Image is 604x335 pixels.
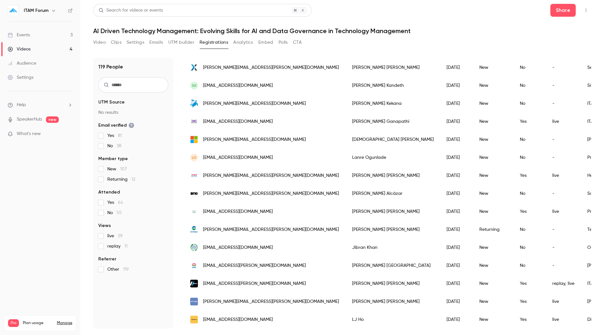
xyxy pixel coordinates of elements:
[440,167,473,185] div: [DATE]
[192,83,197,88] span: SK
[546,149,581,167] div: -
[203,262,306,269] span: [EMAIL_ADDRESS][PERSON_NAME][DOMAIN_NAME]
[8,60,36,67] div: Audience
[190,136,198,143] img: live.co.uk
[190,244,198,251] img: recyclemaxinc.com
[258,37,273,48] button: Embed
[8,74,33,81] div: Settings
[346,185,440,203] div: [PERSON_NAME] Alcázar
[190,190,198,197] img: softwareone.com
[98,122,134,129] span: Email verified
[546,293,581,311] div: live
[346,95,440,113] div: [PERSON_NAME] Kekana
[8,319,19,327] span: Pro
[346,59,440,77] div: [PERSON_NAME] [PERSON_NAME]
[203,100,306,107] span: [PERSON_NAME][EMAIL_ADDRESS][DOMAIN_NAME]
[118,200,123,205] span: 64
[46,116,59,123] span: new
[346,257,440,275] div: [PERSON_NAME] [GEOGRAPHIC_DATA]
[440,257,473,275] div: [DATE]
[440,311,473,329] div: [DATE]
[127,37,144,48] button: Settings
[98,99,168,273] section: facet-groups
[118,133,122,138] span: 81
[107,143,121,149] span: No
[546,203,581,221] div: live
[346,311,440,329] div: LJ Ho
[546,185,581,203] div: -
[107,199,123,206] span: Yes
[190,316,198,323] img: allwhere.co
[203,64,339,71] span: [PERSON_NAME][EMAIL_ADDRESS][PERSON_NAME][DOMAIN_NAME]
[473,59,513,77] div: New
[123,267,129,272] span: 119
[473,113,513,131] div: New
[120,167,127,171] span: 107
[111,37,121,48] button: Clips
[473,275,513,293] div: New
[93,37,106,48] button: Video
[17,131,41,137] span: What's new
[513,293,546,311] div: Yes
[513,59,546,77] div: No
[546,257,581,275] div: -
[346,221,440,239] div: [PERSON_NAME] [PERSON_NAME]
[546,95,581,113] div: -
[550,4,576,17] button: Share
[17,116,42,123] a: SpeakerHub
[190,262,198,269] img: aucklandcouncil.govt.nz
[473,293,513,311] div: New
[98,156,128,162] span: Member type
[233,37,253,48] button: Analytics
[17,102,26,108] span: Help
[203,316,273,323] span: [EMAIL_ADDRESS][DOMAIN_NAME]
[473,149,513,167] div: New
[203,226,339,233] span: [PERSON_NAME][EMAIL_ADDRESS][PERSON_NAME][DOMAIN_NAME]
[107,132,122,139] span: Yes
[131,177,135,182] span: 12
[513,77,546,95] div: No
[440,113,473,131] div: [DATE]
[473,203,513,221] div: New
[107,176,135,183] span: Returning
[513,221,546,239] div: No
[203,208,273,215] span: [EMAIL_ADDRESS][DOMAIN_NAME]
[190,100,198,107] img: blueturtle.co.za
[118,234,123,238] span: 59
[190,298,198,305] img: nttdata.com
[190,226,198,233] img: sawater.com.au
[8,46,31,52] div: Videos
[513,239,546,257] div: No
[98,256,116,262] span: Referrer
[98,63,123,71] h1: 119 People
[513,275,546,293] div: Yes
[346,293,440,311] div: [PERSON_NAME] [PERSON_NAME]
[346,275,440,293] div: [PERSON_NAME] [PERSON_NAME]
[346,77,440,95] div: [PERSON_NAME] Kandeth
[346,131,440,149] div: [DEMOGRAPHIC_DATA] [PERSON_NAME]
[203,172,339,179] span: [PERSON_NAME][EMAIL_ADDRESS][PERSON_NAME][DOMAIN_NAME]
[513,257,546,275] div: No
[513,95,546,113] div: No
[190,208,198,215] img: phoenixdigitaltech.net
[107,233,123,239] span: live
[546,59,581,77] div: -
[8,32,30,38] div: Events
[98,189,120,195] span: Attended
[190,172,198,179] img: tesco.com
[473,221,513,239] div: Returning
[200,37,228,48] button: Registrations
[581,5,591,15] button: Top Bar Actions
[513,113,546,131] div: Yes
[346,167,440,185] div: [PERSON_NAME] [PERSON_NAME]
[107,166,127,172] span: New
[293,37,302,48] button: CTA
[190,118,198,125] img: dxc.com
[149,37,163,48] button: Emails
[98,99,125,105] span: UTM Source
[546,275,581,293] div: replay, live
[513,149,546,167] div: No
[203,298,339,305] span: [PERSON_NAME][EMAIL_ADDRESS][PERSON_NAME][DOMAIN_NAME]
[473,257,513,275] div: New
[99,7,163,14] div: Search for videos or events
